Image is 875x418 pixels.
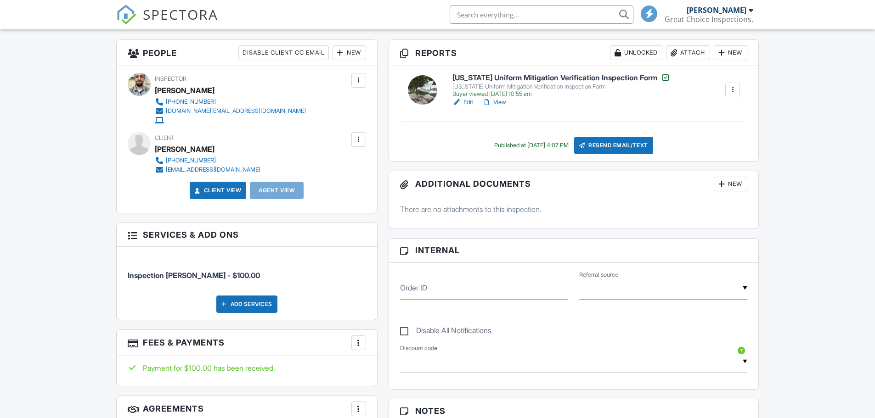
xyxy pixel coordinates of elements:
label: Discount code [400,344,437,352]
div: [DOMAIN_NAME][EMAIL_ADDRESS][DOMAIN_NAME] [166,107,306,115]
a: Edit [452,98,473,107]
h6: [US_STATE] Uniform Mitigation Verification Inspection Form [452,73,670,82]
h3: People [117,40,377,66]
a: [PHONE_NUMBER] [155,156,260,165]
div: New [714,177,747,191]
label: Disable All Notifications [400,326,491,338]
h3: Internal [389,239,759,262]
a: SPECTORA [116,12,218,32]
a: [DOMAIN_NAME][EMAIL_ADDRESS][DOMAIN_NAME] [155,106,306,116]
h3: Fees & Payments [117,330,377,356]
input: Search everything... [450,6,633,24]
div: Disable Client CC Email [238,45,329,60]
div: Attach [666,45,710,60]
div: Published at [DATE] 4:07 PM [494,142,569,149]
div: Great Choice Inspections. [665,15,753,24]
img: The Best Home Inspection Software - Spectora [116,5,136,25]
h3: Additional Documents [389,171,759,197]
div: Add Services [216,295,277,313]
h3: Services & Add ons [117,223,377,247]
a: View [482,98,506,107]
div: [PHONE_NUMBER] [166,98,216,106]
div: Payment for $100.00 has been received. [128,363,366,373]
a: Client View [193,186,242,195]
div: Resend Email/Text [574,137,653,154]
label: Referral source [579,271,618,279]
a: [US_STATE] Uniform Mitigation Verification Inspection Form [US_STATE] Uniform Mitigation Verifica... [452,73,670,98]
span: Inspector [155,75,186,82]
span: SPECTORA [143,5,218,24]
p: There are no attachments to this inspection. [400,204,748,214]
a: [EMAIL_ADDRESS][DOMAIN_NAME] [155,165,260,174]
div: Unlocked [610,45,662,60]
span: Inspection [PERSON_NAME] - $100.00 [128,271,260,280]
div: [PERSON_NAME] [155,84,215,97]
a: [PHONE_NUMBER] [155,97,306,106]
div: [US_STATE] Uniform Mitigation Verification Inspection Form [452,83,670,90]
div: [EMAIL_ADDRESS][DOMAIN_NAME] [166,166,260,173]
div: [PERSON_NAME] [687,6,746,15]
div: New [714,45,747,60]
div: [PHONE_NUMBER] [166,157,216,164]
h3: Reports [389,40,759,66]
label: Order ID [400,283,427,293]
div: Buyer viewed [DATE] 10:55 am [452,90,670,98]
div: New [333,45,366,60]
li: Service: Inspection Gustavo [128,254,366,288]
div: [PERSON_NAME] [155,142,215,156]
span: Client [155,134,175,141]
